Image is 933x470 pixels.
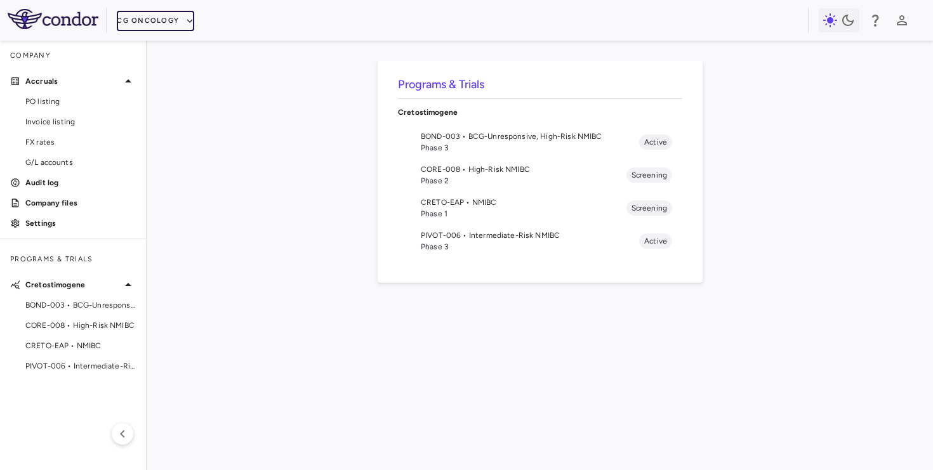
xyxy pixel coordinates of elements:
[421,164,626,175] span: CORE-008 • High-Risk NMIBC
[25,136,136,148] span: FX rates
[25,218,136,229] p: Settings
[421,241,639,252] span: Phase 3
[398,192,682,225] li: CRETO-EAP • NMIBCPhase 1Screening
[8,9,98,29] img: logo-full-SnFGN8VE.png
[25,157,136,168] span: G/L accounts
[25,96,136,107] span: PO listing
[421,230,639,241] span: PIVOT-006 • Intermediate-Risk NMIBC
[398,225,682,258] li: PIVOT-006 • Intermediate-Risk NMIBCPhase 3Active
[421,197,626,208] span: CRETO-EAP • NMIBC
[25,360,136,372] span: PIVOT-006 • Intermediate-Risk NMIBC
[398,159,682,192] li: CORE-008 • High-Risk NMIBCPhase 2Screening
[421,208,626,219] span: Phase 1
[25,75,121,87] p: Accruals
[639,235,672,247] span: Active
[25,197,136,209] p: Company files
[421,142,639,153] span: Phase 3
[25,320,136,331] span: CORE-008 • High-Risk NMIBC
[398,76,682,93] h6: Programs & Trials
[639,136,672,148] span: Active
[25,177,136,188] p: Audit log
[421,131,639,142] span: BOND-003 • BCG-Unresponsive, High-Risk NMIBC
[398,126,682,159] li: BOND-003 • BCG-Unresponsive, High-Risk NMIBCPhase 3Active
[398,99,682,126] div: Cretostimogene
[25,116,136,127] span: Invoice listing
[421,175,626,186] span: Phase 2
[25,340,136,351] span: CRETO-EAP • NMIBC
[25,299,136,311] span: BOND-003 • BCG-Unresponsive, High-Risk NMIBC
[626,202,672,214] span: Screening
[398,107,682,118] p: Cretostimogene
[626,169,672,181] span: Screening
[117,11,194,31] button: CG Oncology
[25,279,121,290] p: Cretostimogene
